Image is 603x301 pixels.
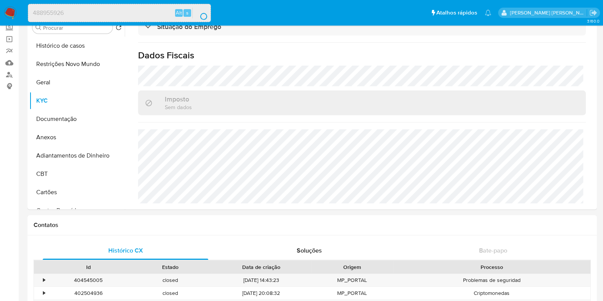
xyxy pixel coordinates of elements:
[311,274,393,287] div: MP_PORTAL
[176,9,182,16] span: Alt
[29,146,125,165] button: Adiantamentos de Dinheiro
[165,95,192,103] h3: Imposto
[29,55,125,73] button: Restrições Novo Mundo
[192,8,208,18] button: search-icon
[116,24,122,33] button: Retornar ao pedido padrão
[29,110,125,128] button: Documentação
[35,24,42,31] button: Procurar
[29,165,125,183] button: CBT
[129,274,211,287] div: closed
[29,128,125,146] button: Anexos
[211,287,311,299] div: [DATE] 20:08:32
[29,37,125,55] button: Histórico de casos
[28,8,211,18] input: Pesquise usuários ou casos...
[297,246,322,255] span: Soluções
[29,201,125,220] button: Contas Bancárias
[211,274,311,287] div: [DATE] 14:43:23
[135,263,206,271] div: Estado
[43,290,45,297] div: •
[510,9,587,16] p: danilo.toledo@mercadolivre.com
[217,263,306,271] div: Data de criação
[485,10,491,16] a: Notificações
[311,287,393,299] div: MP_PORTAL
[29,183,125,201] button: Cartões
[138,50,586,61] h1: Dados Fiscais
[47,274,129,287] div: 404545005
[43,24,109,31] input: Procurar
[587,18,599,24] span: 3.160.0
[138,90,586,115] div: ImpostoSem dados
[29,92,125,110] button: KYC
[479,246,507,255] span: Bate-papo
[129,287,211,299] div: closed
[53,263,124,271] div: Id
[47,287,129,299] div: 402504936
[43,277,45,284] div: •
[317,263,388,271] div: Origem
[589,9,597,17] a: Sair
[29,73,125,92] button: Geral
[436,9,477,17] span: Atalhos rápidos
[186,9,188,16] span: s
[157,23,221,31] h3: Situação do Emprego
[165,103,192,111] p: Sem dados
[399,263,585,271] div: Processo
[393,274,590,287] div: Problemas de seguridad
[108,246,143,255] span: Histórico CX
[393,287,590,299] div: Criptomonedas
[34,221,591,229] h1: Contatos
[138,18,586,35] div: Situação do Emprego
